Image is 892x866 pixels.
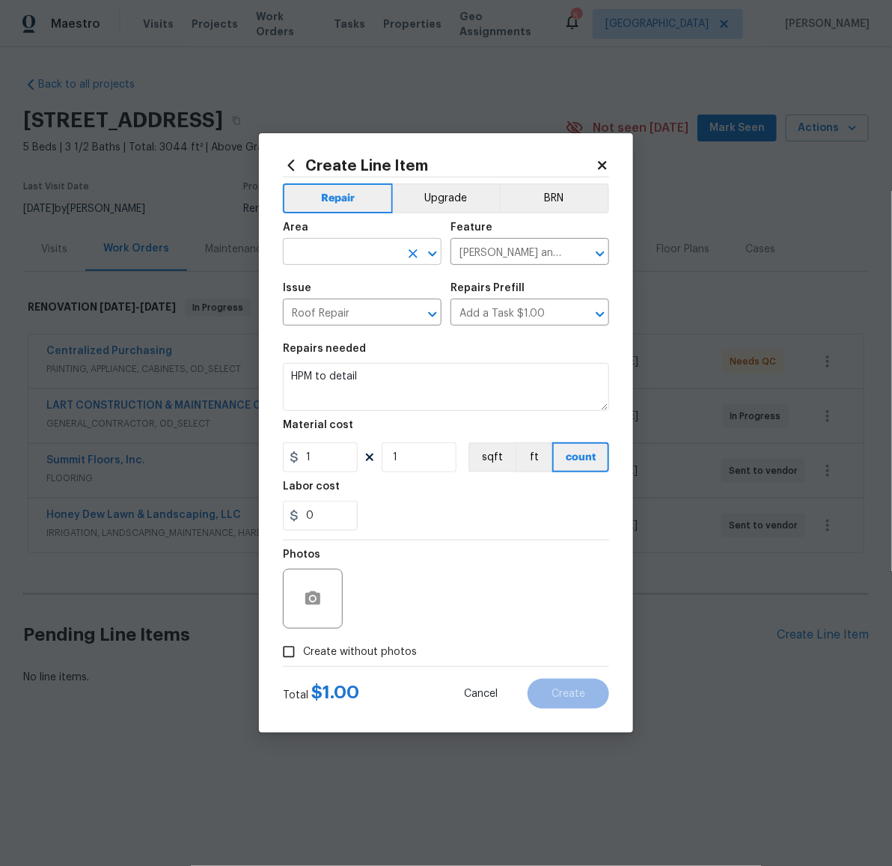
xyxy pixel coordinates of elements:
button: Open [422,304,443,325]
span: $ 1.00 [311,683,359,701]
h5: Repairs Prefill [450,283,525,293]
button: Open [590,304,611,325]
button: sqft [468,442,515,472]
div: Total [283,685,359,703]
span: Create without photos [303,644,417,660]
h5: Photos [283,549,320,560]
button: Cancel [440,679,522,709]
h5: Area [283,222,308,233]
button: ft [515,442,552,472]
button: Create [528,679,609,709]
h5: Repairs needed [283,344,366,354]
h5: Feature [450,222,492,233]
button: Repair [283,183,393,213]
span: Create [552,689,585,700]
button: Open [590,243,611,264]
h5: Labor cost [283,481,340,492]
textarea: HPM to detail [283,363,609,411]
h2: Create Line Item [283,157,596,174]
button: Upgrade [393,183,500,213]
button: BRN [499,183,609,213]
button: count [552,442,609,472]
button: Open [422,243,443,264]
h5: Material cost [283,420,353,430]
span: Cancel [464,689,498,700]
h5: Issue [283,283,311,293]
button: Clear [403,243,424,264]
